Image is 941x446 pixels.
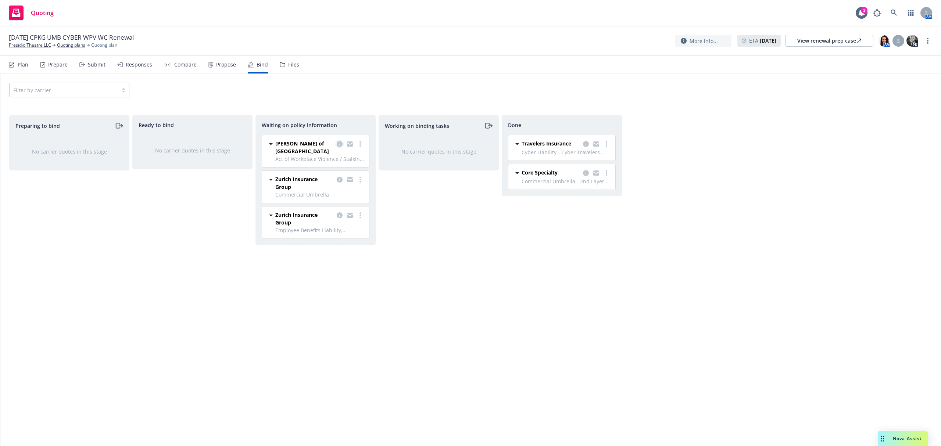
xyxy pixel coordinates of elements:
a: Search [887,6,901,20]
button: Nova Assist [878,431,928,446]
span: Quoting [31,10,54,16]
a: copy logging email [335,140,344,148]
strong: [DATE] [760,37,776,44]
button: More info... [675,35,731,47]
div: Submit [88,62,105,68]
a: more [602,140,611,148]
span: Nova Assist [893,435,922,442]
span: Done [508,121,521,129]
span: Preparing to bind [15,122,60,130]
div: View renewal prep case [797,35,861,46]
span: Employee Benefits Liability, Commercial Property, Commercial Auto Liability - H&NO Auto Liability... [275,226,365,234]
span: Act of Workplace Violence / Stalking Threat [275,155,365,163]
div: Responses [126,62,152,68]
div: Plan [18,62,28,68]
span: Zurich Insurance Group [275,175,334,191]
a: more [356,211,365,220]
span: Waiting on policy information [262,121,337,129]
span: Working on binding tasks [385,122,449,130]
img: photo [879,35,890,47]
a: more [356,140,365,148]
a: Presidio Theatre LLC [9,42,51,48]
span: Ready to bind [139,121,174,129]
a: copy logging email [582,169,590,177]
div: 1 [861,7,867,14]
span: Commercial Umbrella [275,191,365,198]
div: No carrier quotes in this stage [391,148,487,155]
a: Quoting plans [57,42,85,48]
a: more [923,36,932,45]
span: Commercial Umbrella - 2nd Layer Excess Renewal [522,177,611,185]
a: moveRight [484,121,493,130]
a: moveRight [114,121,123,130]
div: No carrier quotes in this stage [144,147,240,154]
span: Core Specialty [522,169,558,176]
span: Quoting plan [91,42,117,48]
a: View renewal prep case [785,35,873,47]
div: Compare [174,62,197,68]
a: Switch app [904,6,918,20]
a: copy logging email [346,175,354,184]
span: Travelers Insurance [522,140,571,147]
div: Bind [257,62,268,68]
span: ETA : [749,37,776,44]
span: [DATE] CPKG UMB CYBER WPV WC Renewal [9,33,134,42]
a: Report a Bug [870,6,884,20]
a: copy logging email [346,211,354,220]
div: Propose [216,62,236,68]
a: copy logging email [346,140,354,148]
div: No carrier quotes in this stage [21,148,117,155]
a: copy logging email [592,169,601,177]
a: Quoting [6,3,57,23]
div: Files [288,62,299,68]
span: [PERSON_NAME] of [GEOGRAPHIC_DATA] [275,140,334,155]
a: copy logging email [582,140,590,148]
span: Cyber Liability - Cyber Travelers Renewal [522,148,611,156]
a: copy logging email [335,175,344,184]
span: More info... [690,37,718,45]
a: copy logging email [335,211,344,220]
span: Zurich Insurance Group [275,211,334,226]
a: copy logging email [592,140,601,148]
a: more [602,169,611,177]
a: more [356,175,365,184]
div: Drag to move [878,431,887,446]
div: Prepare [48,62,68,68]
img: photo [906,35,918,47]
